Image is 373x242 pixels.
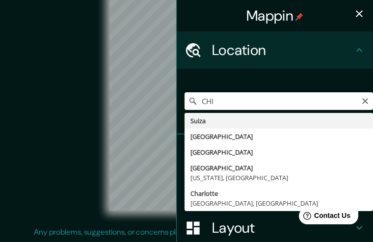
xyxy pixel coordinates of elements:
input: Pick your city or area [185,92,373,110]
div: Charlotte [190,188,367,198]
div: Location [177,31,373,69]
button: Clear [361,96,369,105]
div: [GEOGRAPHIC_DATA] [190,132,367,141]
div: [GEOGRAPHIC_DATA], [GEOGRAPHIC_DATA] [190,198,367,208]
h4: Mappin [246,7,303,25]
div: [GEOGRAPHIC_DATA] [190,163,367,173]
div: Style [177,172,373,209]
h4: Layout [212,219,353,237]
img: pin-icon.png [295,13,303,21]
p: Any problems, suggestions, or concerns please email . [34,226,336,238]
h4: Location [212,41,353,59]
div: Suiza [190,116,367,126]
div: [US_STATE], [GEOGRAPHIC_DATA] [190,173,367,183]
iframe: Help widget launcher [286,204,362,231]
div: [GEOGRAPHIC_DATA] [190,147,367,157]
div: Pins [177,134,373,172]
